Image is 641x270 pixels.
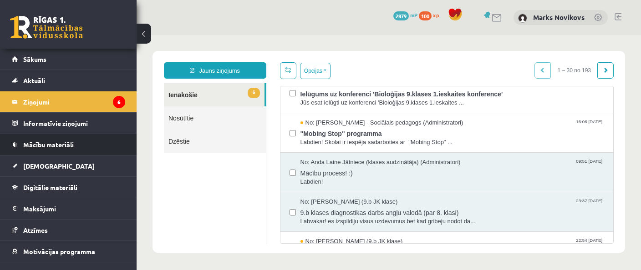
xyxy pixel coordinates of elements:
a: Digitālie materiāli [12,177,125,198]
a: Aktuāli [12,70,125,91]
span: 09:51 [DATE] [438,123,468,130]
a: No: [PERSON_NAME] - Sociālais pedagogs (Administratori) 16:06 [DATE] "Mobing Stop" programma Labd... [164,84,468,112]
span: xp [433,11,439,19]
a: Mācību materiāli [12,134,125,155]
img: Marks Novikovs [518,14,527,23]
a: Motivācijas programma [12,241,125,262]
span: 16:06 [DATE] [438,84,468,90]
a: Jauns ziņojums [27,27,130,44]
a: No: [PERSON_NAME] (9.b JK klase) 23:37 [DATE] 9.b klases diagnostikas darbs angļu valodā (par 8. ... [164,163,468,191]
a: Atzīmes [12,220,125,240]
a: 6Ienākošie [27,48,128,71]
span: Aktuāli [23,76,45,85]
span: 22:54 [DATE] [438,202,468,209]
span: Labdien! [164,143,468,151]
span: Mācību process! :) [164,131,468,143]
span: [DEMOGRAPHIC_DATA] [23,162,95,170]
span: Labvakar! es izspildiju visus uzdevumus bet kad gribeju nodot da... [164,182,468,191]
span: Digitālie materiāli [23,183,77,191]
span: Jūs esat ielūgti uz konferenci 'Bioloģijas 9.klases 1.ieskaites ... [164,64,468,72]
a: 100 xp [419,11,443,19]
span: "Mobing Stop" programma [164,92,468,103]
span: No: Anda Laine Jātniece (klases audzinātāja) (Administratori) [164,123,324,132]
a: 2879 mP [393,11,417,19]
span: 100 [419,11,432,20]
span: Labdien! Skolai ir iespēja sadarboties ar "Mobing Stop" ... [164,103,468,112]
span: 9.b klases diagnostikas darbs angļu valodā (par 8. klasi) [164,171,468,182]
span: No: [PERSON_NAME] - Sociālais pedagogs (Administratori) [164,84,327,92]
a: Maksājumi [12,198,125,219]
span: 6 [111,53,123,63]
span: 23:37 [DATE] [438,163,468,170]
span: No: [PERSON_NAME] (9.b JK klase) [164,163,261,171]
button: Opcijas [163,28,194,44]
a: Informatīvie ziņojumi [12,113,125,134]
span: Sākums [23,55,46,63]
a: No: [PERSON_NAME] - bioloģija, bioloģija II (Skolotājs) Ielūgums uz konferenci 'Bioloģijas 9.klas... [164,44,468,72]
a: [DEMOGRAPHIC_DATA] [12,155,125,176]
a: Sākums [12,49,125,70]
legend: Ziņojumi [23,91,125,112]
legend: Informatīvie ziņojumi [23,113,125,134]
span: 2879 [393,11,409,20]
span: 1 – 30 no 193 [414,27,461,44]
span: No: [PERSON_NAME] (9.b JK klase) [164,202,266,211]
a: Dzēstie [27,95,129,118]
i: 6 [113,96,125,108]
a: No: [PERSON_NAME] (9.b JK klase) 22:54 [DATE] [164,202,468,230]
span: mP [410,11,417,19]
span: Ielūgums uz konferenci 'Bioloģijas 9.klases 1.ieskaites konference' [164,52,468,64]
span: Atzīmes [23,226,48,234]
span: Motivācijas programma [23,247,95,255]
a: Rīgas 1. Tālmācības vidusskola [10,16,83,39]
a: No: Anda Laine Jātniece (klases audzinātāja) (Administratori) 09:51 [DATE] Mācību process! :) Lab... [164,123,468,151]
span: Mācību materiāli [23,140,74,149]
a: Nosūtītie [27,71,129,95]
a: Ziņojumi6 [12,91,125,112]
a: Marks Novikovs [533,13,585,22]
legend: Maksājumi [23,198,125,219]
